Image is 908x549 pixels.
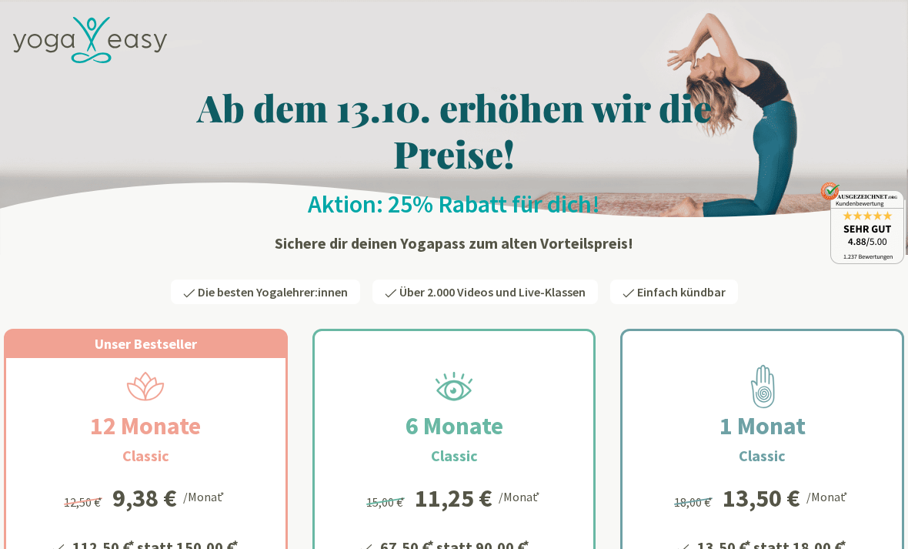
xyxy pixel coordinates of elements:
[275,233,633,253] strong: Sichere dir deinen Yogapass zum alten Vorteilspreis!
[183,486,227,506] div: /Monat
[53,407,238,444] h2: 12 Monate
[366,494,407,510] span: 15,00 €
[499,486,542,506] div: /Monat
[369,407,540,444] h2: 6 Monate
[415,486,492,511] div: 11,25 €
[122,444,169,467] h3: Classic
[4,84,904,176] h1: Ab dem 13.10. erhöhen wir die Preise!
[820,182,904,264] img: ausgezeichnet_badge.png
[739,444,786,467] h3: Classic
[4,189,904,219] h2: Aktion: 25% Rabatt für dich!
[198,284,348,300] span: Die besten Yogalehrer:innen
[723,486,800,511] div: 13,50 €
[95,335,197,353] span: Unser Bestseller
[64,494,105,510] span: 12,50 €
[431,444,478,467] h3: Classic
[637,284,726,300] span: Einfach kündbar
[806,486,850,506] div: /Monat
[674,494,715,510] span: 18,00 €
[399,284,586,300] span: Über 2.000 Videos und Live-Klassen
[112,486,177,511] div: 9,38 €
[683,407,843,444] h2: 1 Monat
